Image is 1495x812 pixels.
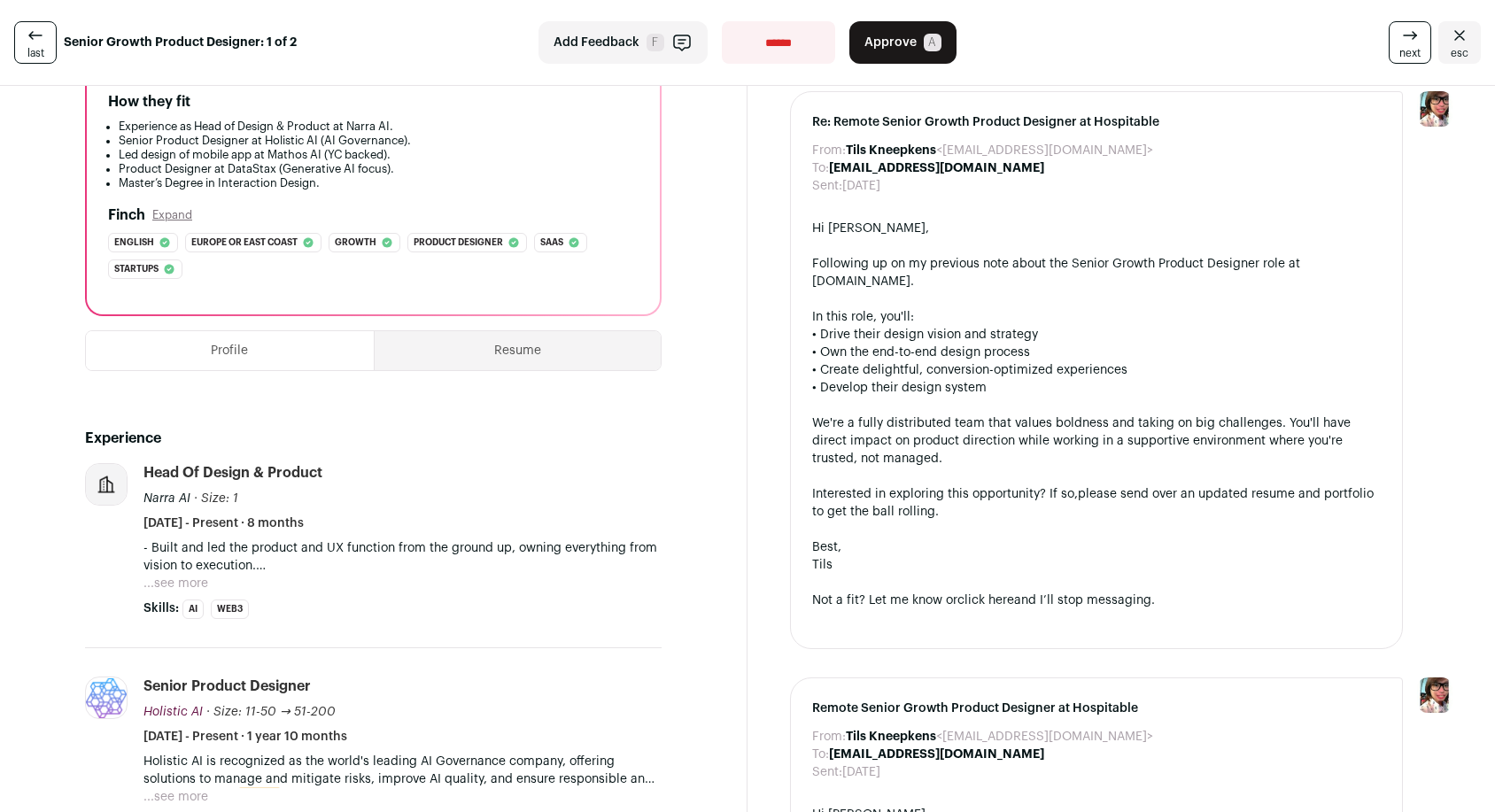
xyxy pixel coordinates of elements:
[191,234,298,251] span: Europe or east coast
[842,177,880,195] dd: [DATE]
[143,539,662,575] p: - Built and led the product and UX function from the ground up, owning everything from vision to ...
[143,706,203,718] span: Holistic AI
[143,788,208,806] button: ...see more
[1417,91,1452,127] img: 14759586-medium_jpg
[108,205,145,226] h2: Finch
[108,91,190,112] h2: How they fit
[538,21,708,64] button: Add Feedback F
[86,678,127,717] img: 59bd17d5e16c8cf6c4578ef2e118bac6a2ca0f440e4fff7be209d2fd90ae15ff.png
[143,463,322,483] div: Head of Design & Product
[957,594,1014,607] a: click here
[182,599,204,619] li: AI
[554,34,639,51] span: Add Feedback
[143,753,662,788] p: Holistic AI is recognized as the world's leading AI Governance company, offering solutions to man...
[114,260,159,278] span: Startups
[846,144,936,157] b: Tils Kneepkens
[812,220,1381,237] div: Hi [PERSON_NAME],
[812,763,842,781] dt: Sent:
[812,379,1381,397] div: • Develop their design system
[27,46,44,60] span: last
[864,34,917,51] span: Approve
[86,464,127,505] img: company-logo-placeholder-414d4e2ec0e2ddebbe968bf319fdfe5acfe0c9b87f798d344e800bc9a89632a0.png
[812,177,842,195] dt: Sent:
[143,728,347,746] span: [DATE] - Present · 1 year 10 months
[812,344,1381,361] div: • Own the end-to-end design process
[119,148,639,162] li: Led design of mobile app at Mathos AI (YC backed).
[812,700,1381,717] span: Remote Senior Growth Product Designer at Hospitable
[1451,46,1468,60] span: esc
[829,162,1044,174] b: [EMAIL_ADDRESS][DOMAIN_NAME]
[812,488,1374,518] span: please send over an updated resume and portfolio to get the ball rolling.
[85,428,662,449] h2: Experience
[812,556,1381,574] div: Tils
[143,514,304,532] span: [DATE] - Present · 8 months
[414,234,503,251] span: Product designer
[1438,21,1481,64] a: Close
[812,414,1381,468] div: We're a fully distributed team that values boldness and taking on big challenges. You'll have dir...
[194,492,238,505] span: · Size: 1
[143,492,190,505] span: Narra AI
[119,120,639,134] li: Experience as Head of Design & Product at Narra AI.
[846,728,1153,746] dd: <[EMAIL_ADDRESS][DOMAIN_NAME]>
[812,361,1381,379] div: • Create delightful, conversion-optimized experiences
[846,142,1153,159] dd: <[EMAIL_ADDRESS][DOMAIN_NAME]>
[812,255,1381,290] div: Following up on my previous note about the Senior Growth Product Designer role at [DOMAIN_NAME].
[86,331,374,370] button: Profile
[812,728,846,746] dt: From:
[812,746,829,763] dt: To:
[812,326,1381,344] div: • Drive their design vision and strategy
[119,134,639,148] li: Senior Product Designer at Holistic AI (AI Governance).
[846,731,936,743] b: Tils Kneepkens
[812,592,1381,609] div: Not a fit? Let me know or and I’ll stop messaging.
[812,308,1381,326] div: In this role, you'll:
[119,176,639,190] li: Master’s Degree in Interaction Design.
[812,113,1381,131] span: Re: Remote Senior Growth Product Designer at Hospitable
[829,748,1044,761] b: [EMAIL_ADDRESS][DOMAIN_NAME]
[335,234,376,251] span: Growth
[647,34,664,51] span: F
[849,21,957,64] button: Approve A
[812,485,1381,521] div: Interested in exploring this opportunity? If so,
[119,162,639,176] li: Product Designer at DataStax (Generative AI focus).
[114,234,154,251] span: English
[211,599,249,619] li: Web3
[143,575,208,592] button: ...see more
[842,763,880,781] dd: [DATE]
[375,331,662,370] button: Resume
[239,787,280,807] mark: growth
[143,677,311,696] div: Senior Product Designer
[812,142,846,159] dt: From:
[924,34,941,51] span: A
[143,599,179,617] span: Skills:
[812,159,829,177] dt: To:
[1417,677,1452,713] img: 14759586-medium_jpg
[540,234,563,251] span: Saas
[1389,21,1431,64] a: next
[14,21,57,64] a: last
[152,208,192,222] button: Expand
[206,706,336,718] span: · Size: 11-50 → 51-200
[1399,46,1421,60] span: next
[64,34,297,51] strong: Senior Growth Product Designer: 1 of 2
[812,538,1381,556] div: Best,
